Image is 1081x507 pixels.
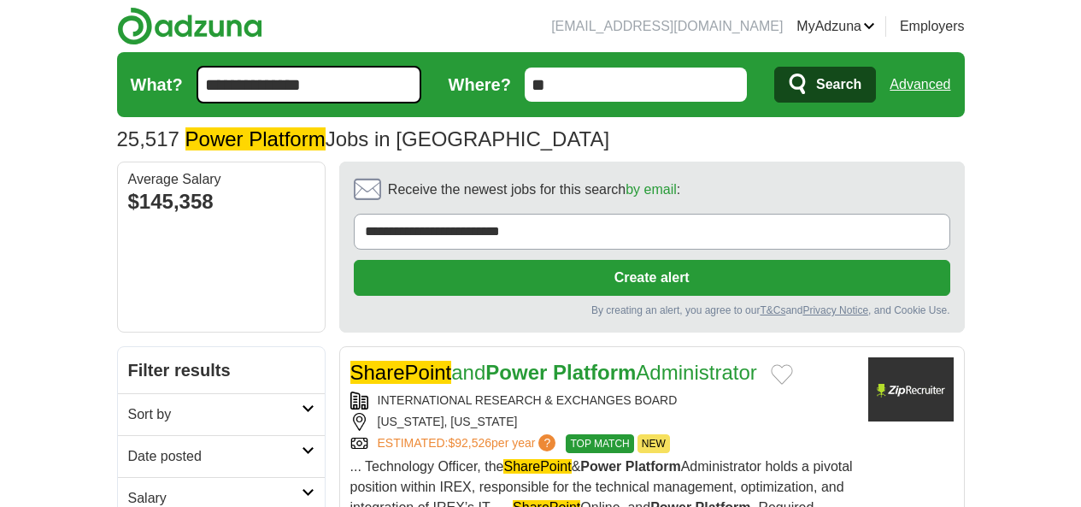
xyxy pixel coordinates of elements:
[566,434,633,453] span: TOP MATCH
[626,182,677,197] a: by email
[128,404,302,425] h2: Sort by
[117,124,179,155] span: 25,517
[350,392,855,410] div: INTERNATIONAL RESEARCH & EXCHANGES BOARD
[117,127,610,150] h1: Jobs in [GEOGRAPHIC_DATA]
[350,361,757,384] a: SharePointandPower PlatformAdministrator
[354,303,950,318] div: By creating an alert, you agree to our and , and Cookie Use.
[760,304,785,316] a: T&Cs
[637,434,670,453] span: NEW
[388,180,680,200] span: Receive the newest jobs for this search :
[553,361,636,384] strong: Platform
[128,186,314,217] div: $145,358
[448,436,491,450] span: $92,526
[350,361,452,384] em: SharePoint
[117,7,262,45] img: Adzuna logo
[503,459,571,474] em: SharePoint
[796,16,875,37] a: MyAdzuna
[802,304,868,316] a: Privacy Notice
[774,67,876,103] button: Search
[449,72,511,97] label: Where?
[890,68,950,102] a: Advanced
[538,434,555,451] span: ?
[485,361,547,384] strong: Power
[185,127,326,150] em: Power Platform
[771,364,793,385] button: Add to favorite jobs
[131,72,183,97] label: What?
[350,413,855,431] div: [US_STATE], [US_STATE]
[128,173,314,186] div: Average Salary
[816,68,861,102] span: Search
[551,16,783,37] li: [EMAIL_ADDRESS][DOMAIN_NAME]
[900,16,965,37] a: Employers
[118,347,325,393] h2: Filter results
[354,260,950,296] button: Create alert
[118,393,325,435] a: Sort by
[626,459,681,474] strong: Platform
[128,446,302,467] h2: Date posted
[868,357,954,422] img: Company logo
[580,459,621,474] strong: Power
[118,435,325,477] a: Date posted
[378,434,560,453] a: ESTIMATED:$92,526per year?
